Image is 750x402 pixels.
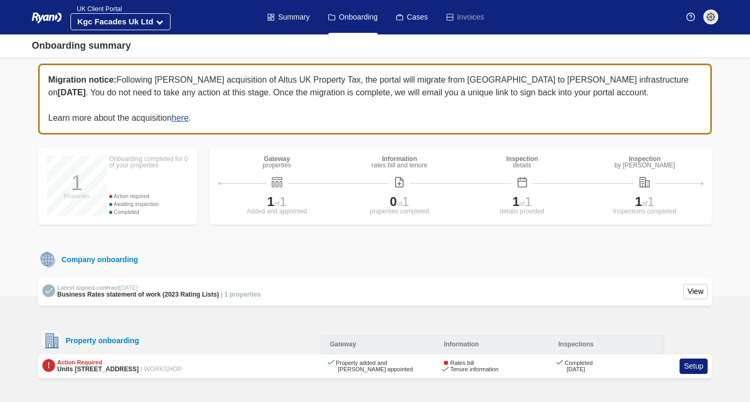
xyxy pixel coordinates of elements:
[647,194,654,209] span: 1
[586,208,704,215] div: Inspections completed
[506,156,538,162] div: Inspection
[463,208,581,215] div: details provided
[109,156,189,168] div: Onboarding completed for 0 of your properties
[32,39,131,53] div: Onboarding summary
[614,156,675,162] div: Inspection
[263,162,291,168] div: properties
[218,195,336,208] div: of
[57,254,138,265] div: Company onboarding
[512,194,519,209] span: 1
[119,284,138,291] time: [DATE]
[221,291,261,298] span: | 1 properties
[77,17,153,26] strong: Kgc Facades Uk Ltd
[263,156,291,162] div: Gateway
[57,291,219,298] span: Business Rates statement of work (2023 Rating Lists)
[57,359,182,366] div: Action Required
[267,194,274,209] span: 1
[57,284,261,291] div: Latest signed contract
[329,360,427,373] div: Property added and [PERSON_NAME] appointed
[70,13,171,30] button: Kgc Facades Uk Ltd
[525,194,532,209] span: 1
[38,64,712,135] div: Following [PERSON_NAME] acquisition of Altus UK Property Tax, the portal will migrate from [GEOGR...
[341,195,459,208] div: of
[109,192,189,200] div: Action required
[402,194,409,209] span: 1
[57,365,139,373] span: Units [STREET_ADDRESS]
[586,195,704,208] div: of
[280,194,287,209] span: 1
[635,194,642,209] span: 1
[435,335,550,354] div: Information
[341,208,459,215] div: properties completed
[372,156,427,162] div: Information
[70,5,122,13] span: UK Client Portal
[707,13,715,21] img: settings
[372,162,427,168] div: rates bill and tenure
[140,365,182,373] span: | WORKSHOP
[109,208,189,216] div: Completed
[463,195,581,208] div: of
[444,366,498,373] div: Tenure information
[567,366,585,372] time: [DATE]
[61,336,139,345] div: Property onboarding
[614,162,675,168] div: by [PERSON_NAME]
[686,13,695,21] img: Help
[444,360,498,367] div: Rates bill
[58,88,86,97] b: [DATE]
[172,113,189,122] a: here
[680,359,708,374] a: Setup
[558,360,593,373] div: Completed
[390,194,397,209] span: 0
[506,162,538,168] div: details
[550,335,664,354] div: Inspections
[683,284,708,299] a: View
[321,335,435,354] div: Gateway
[109,200,189,208] div: Awaiting inspection
[48,75,117,84] b: Migration notice:
[218,208,336,215] div: Added and appointed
